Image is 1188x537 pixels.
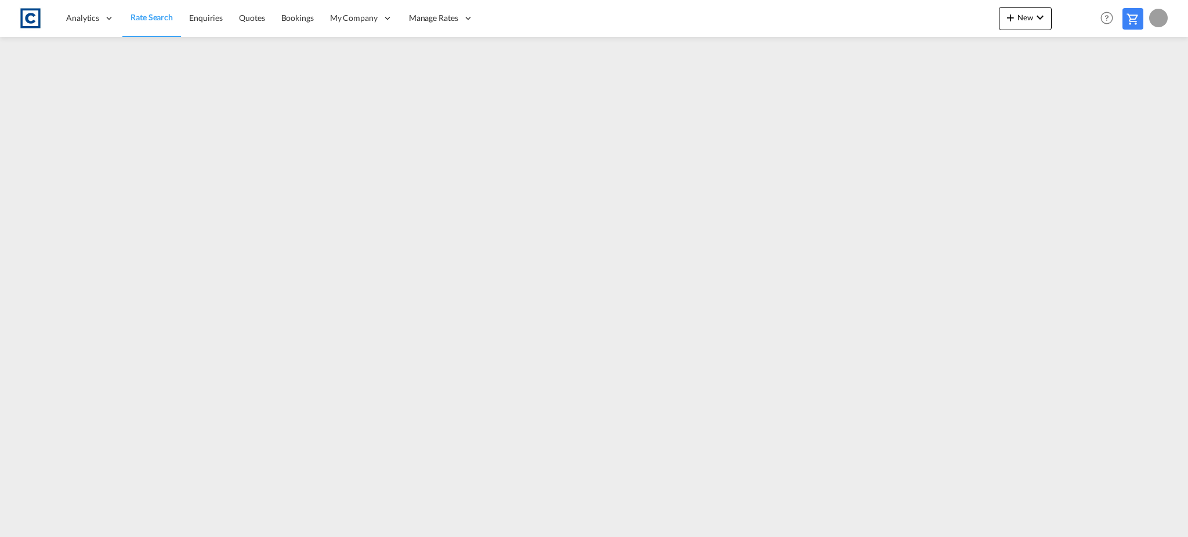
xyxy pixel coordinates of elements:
span: My Company [330,12,378,24]
span: Quotes [239,13,265,23]
span: Manage Rates [409,12,458,24]
md-icon: icon-chevron-down [1033,10,1047,24]
span: Rate Search [131,12,173,22]
span: Enquiries [189,13,223,23]
span: New [1004,13,1047,22]
span: Help [1097,8,1117,28]
md-icon: icon-plus 400-fg [1004,10,1017,24]
div: Help [1097,8,1122,29]
span: Bookings [281,13,314,23]
span: Analytics [66,12,99,24]
img: 1fdb9190129311efbfaf67cbb4249bed.jpeg [17,5,44,31]
button: icon-plus 400-fgNewicon-chevron-down [999,7,1052,30]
